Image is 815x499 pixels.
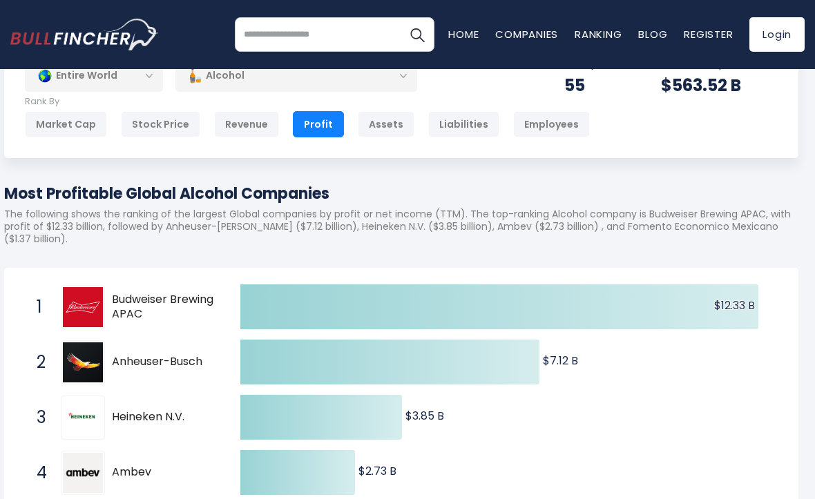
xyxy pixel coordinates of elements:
[564,57,626,71] p: Companies
[428,111,499,137] div: Liabilities
[30,406,44,429] span: 3
[30,295,44,319] span: 1
[214,111,279,137] div: Revenue
[293,111,344,137] div: Profit
[63,287,103,327] img: Budweiser Brewing APAC
[448,27,479,41] a: Home
[575,27,622,41] a: Ranking
[358,111,414,137] div: Assets
[63,342,103,382] img: Anheuser-Busch
[638,27,667,41] a: Blog
[10,19,159,50] a: Go to homepage
[513,111,590,137] div: Employees
[63,453,103,493] img: Ambev
[112,355,216,369] span: Anheuser-Busch
[564,75,626,96] div: 55
[358,463,396,479] text: $2.73 B
[121,111,200,137] div: Stock Price
[112,410,216,424] span: Heineken N.V.
[63,403,103,431] img: Heineken N.V.
[25,60,163,92] div: Entire World
[30,461,44,485] span: 4
[25,111,107,137] div: Market Cap
[661,57,778,71] p: Market Capitalization
[749,17,805,52] a: Login
[175,60,417,92] div: Alcohol
[112,465,216,480] span: Ambev
[543,353,578,369] text: $7.12 B
[10,19,159,50] img: bullfincher logo
[112,293,216,322] span: Budweiser Brewing APAC
[25,96,590,108] p: Rank By
[30,351,44,374] span: 2
[661,75,778,96] div: $563.52 B
[400,17,434,52] button: Search
[495,27,558,41] a: Companies
[405,408,444,424] text: $3.85 B
[684,27,733,41] a: Register
[714,297,755,313] text: $12.33 B
[4,182,798,205] h1: Most Profitable Global Alcohol Companies
[4,208,798,246] p: The following shows the ranking of the largest Global companies by profit or net income (TTM). Th...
